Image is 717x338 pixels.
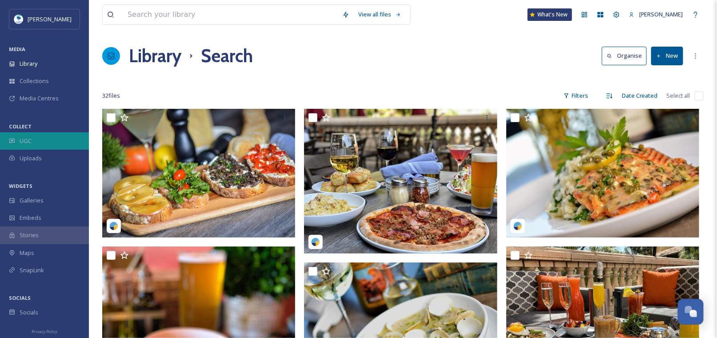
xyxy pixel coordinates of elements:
[123,5,338,24] input: Search your library
[651,47,683,65] button: New
[20,196,44,205] span: Galleries
[14,15,23,24] img: download.jpeg
[9,123,32,130] span: COLLECT
[602,47,647,65] button: Organise
[109,222,118,231] img: snapsea-logo.png
[528,8,572,21] a: What's New
[20,214,41,222] span: Embeds
[625,6,688,23] a: [PERSON_NAME]
[639,10,683,18] span: [PERSON_NAME]
[9,46,25,52] span: MEDIA
[20,77,49,85] span: Collections
[513,222,522,231] img: snapsea-logo.png
[617,87,662,104] div: Date Created
[9,294,31,301] span: SOCIALS
[9,183,32,189] span: WIDGETS
[20,137,32,145] span: UGC
[354,6,406,23] a: View all files
[311,238,320,247] img: snapsea-logo.png
[20,60,37,68] span: Library
[28,15,72,23] span: [PERSON_NAME]
[102,109,296,238] img: stoneandvine_04102025_18017842871120411.jpg
[559,87,593,104] div: Filters
[201,43,253,69] h1: Search
[20,249,34,257] span: Maps
[304,109,497,254] img: stoneandvine_04102025_18204675001175821.jpg
[20,266,44,274] span: SnapLink
[32,326,57,336] a: Privacy Policy
[667,91,690,100] span: Select all
[20,154,42,163] span: Uploads
[506,109,700,238] img: stoneandvine_04102025_18017842871120411.jpg
[678,299,704,325] button: Open Chat
[32,329,57,334] span: Privacy Policy
[102,91,120,100] span: 32 file s
[20,231,39,239] span: Stories
[129,43,181,69] a: Library
[20,94,59,103] span: Media Centres
[20,308,38,317] span: Socials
